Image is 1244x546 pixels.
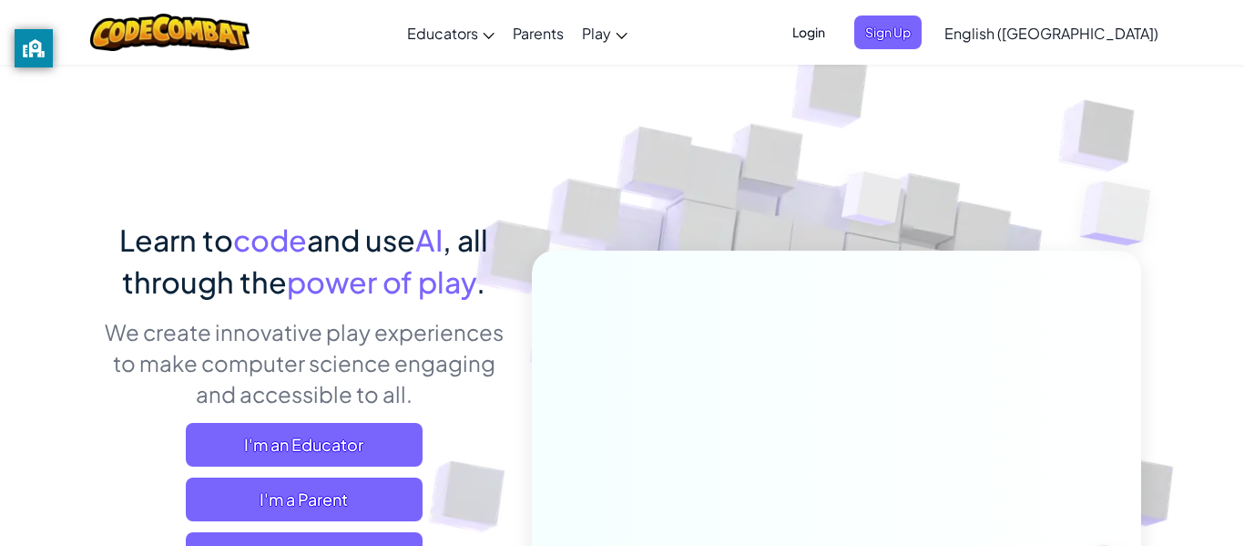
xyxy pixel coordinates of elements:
span: Educators [407,24,478,43]
img: Overlap cubes [808,136,939,272]
a: I'm an Educator [186,423,423,467]
span: Play [582,24,611,43]
button: privacy banner [15,29,53,67]
a: I'm a Parent [186,478,423,521]
span: English ([GEOGRAPHIC_DATA]) [944,24,1158,43]
span: . [476,263,485,300]
span: Learn to [119,221,233,258]
button: Sign Up [854,15,922,49]
a: Parents [504,8,573,57]
img: Overlap cubes [1044,137,1201,291]
span: AI [415,221,443,258]
span: code [233,221,307,258]
img: CodeCombat logo [90,14,250,51]
a: Play [573,8,637,57]
span: and use [307,221,415,258]
span: power of play [287,263,476,300]
button: Login [781,15,836,49]
a: Educators [398,8,504,57]
p: We create innovative play experiences to make computer science engaging and accessible to all. [103,316,505,409]
a: English ([GEOGRAPHIC_DATA]) [935,8,1168,57]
